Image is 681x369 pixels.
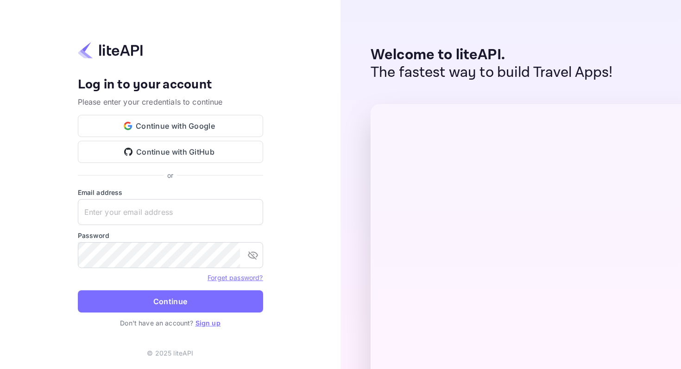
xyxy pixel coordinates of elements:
img: liteapi [78,41,143,59]
a: Sign up [195,319,221,327]
button: toggle password visibility [244,246,262,264]
button: Continue with Google [78,115,263,137]
p: Welcome to liteAPI. [371,46,613,64]
p: Don't have an account? [78,318,263,328]
a: Forget password? [208,273,263,282]
input: Enter your email address [78,199,263,225]
button: Continue [78,290,263,313]
a: Forget password? [208,274,263,281]
p: or [167,170,173,180]
label: Password [78,231,263,240]
button: Continue with GitHub [78,141,263,163]
p: © 2025 liteAPI [147,348,193,358]
p: The fastest way to build Travel Apps! [371,64,613,81]
label: Email address [78,188,263,197]
p: Please enter your credentials to continue [78,96,263,107]
h4: Log in to your account [78,77,263,93]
